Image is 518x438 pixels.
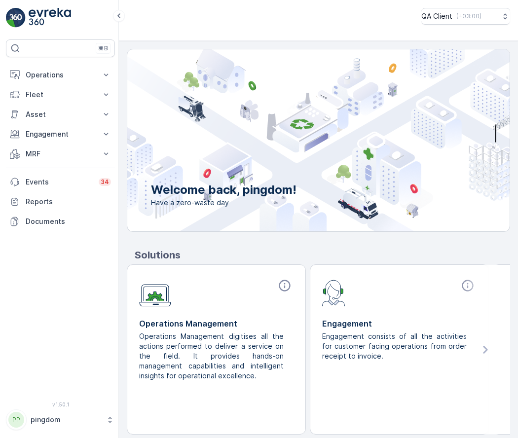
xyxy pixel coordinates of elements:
p: Reports [26,197,111,207]
img: logo [6,8,26,28]
p: Engagement [26,129,95,139]
span: Have a zero-waste day [151,198,296,208]
button: Fleet [6,85,115,105]
p: Fleet [26,90,95,100]
p: pingdom [31,415,101,425]
p: MRF [26,149,95,159]
p: Events [26,177,93,187]
button: MRF [6,144,115,164]
a: Documents [6,212,115,231]
p: Welcome back, pingdom! [151,182,296,198]
p: Solutions [135,248,510,262]
p: Operations [26,70,95,80]
button: QA Client(+03:00) [421,8,510,25]
p: 34 [101,178,109,186]
p: ⌘B [98,44,108,52]
a: Events34 [6,172,115,192]
p: Operations Management [139,318,294,329]
p: Operations Management digitises all the actions performed to deliver a service on the field. It p... [139,331,286,381]
div: PP [8,412,24,428]
p: ( +03:00 ) [456,12,481,20]
img: logo_light-DOdMpM7g.png [29,8,71,28]
p: QA Client [421,11,452,21]
button: Operations [6,65,115,85]
p: Documents [26,217,111,226]
button: Engagement [6,124,115,144]
p: Engagement consists of all the activities for customer facing operations from order receipt to in... [322,331,469,361]
img: module-icon [139,279,171,307]
span: v 1.50.1 [6,401,115,407]
p: Asset [26,109,95,119]
button: PPpingdom [6,409,115,430]
p: Engagement [322,318,477,329]
a: Reports [6,192,115,212]
button: Asset [6,105,115,124]
img: module-icon [322,279,345,306]
img: city illustration [83,49,510,231]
